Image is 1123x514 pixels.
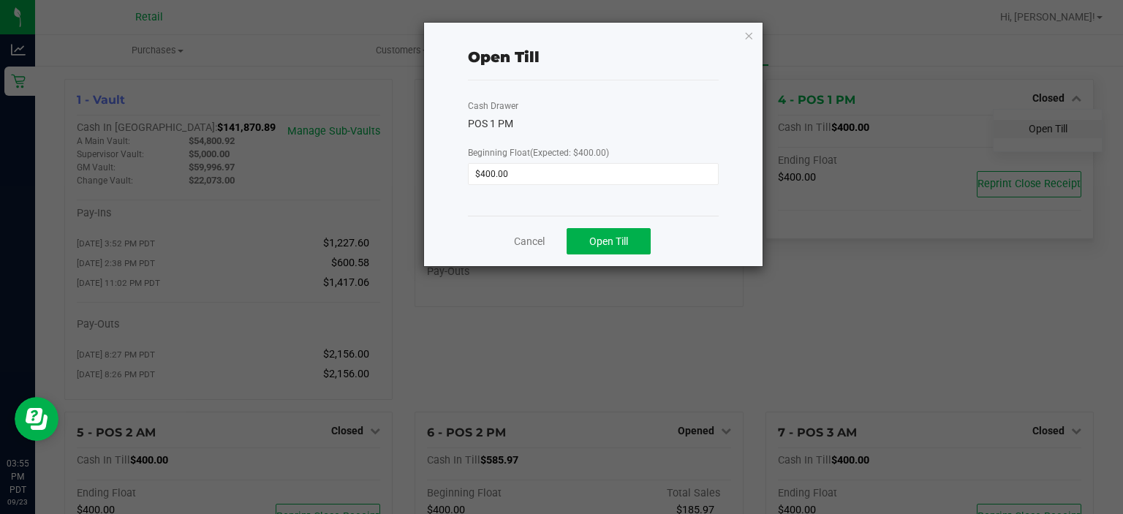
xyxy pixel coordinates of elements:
label: Cash Drawer [468,99,518,113]
div: POS 1 PM [468,116,719,132]
span: Beginning Float [468,148,609,158]
button: Open Till [567,228,651,254]
span: Open Till [589,235,628,247]
iframe: Resource center [15,397,58,441]
div: Open Till [468,46,540,68]
span: (Expected: $400.00) [530,148,609,158]
a: Cancel [514,234,545,249]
